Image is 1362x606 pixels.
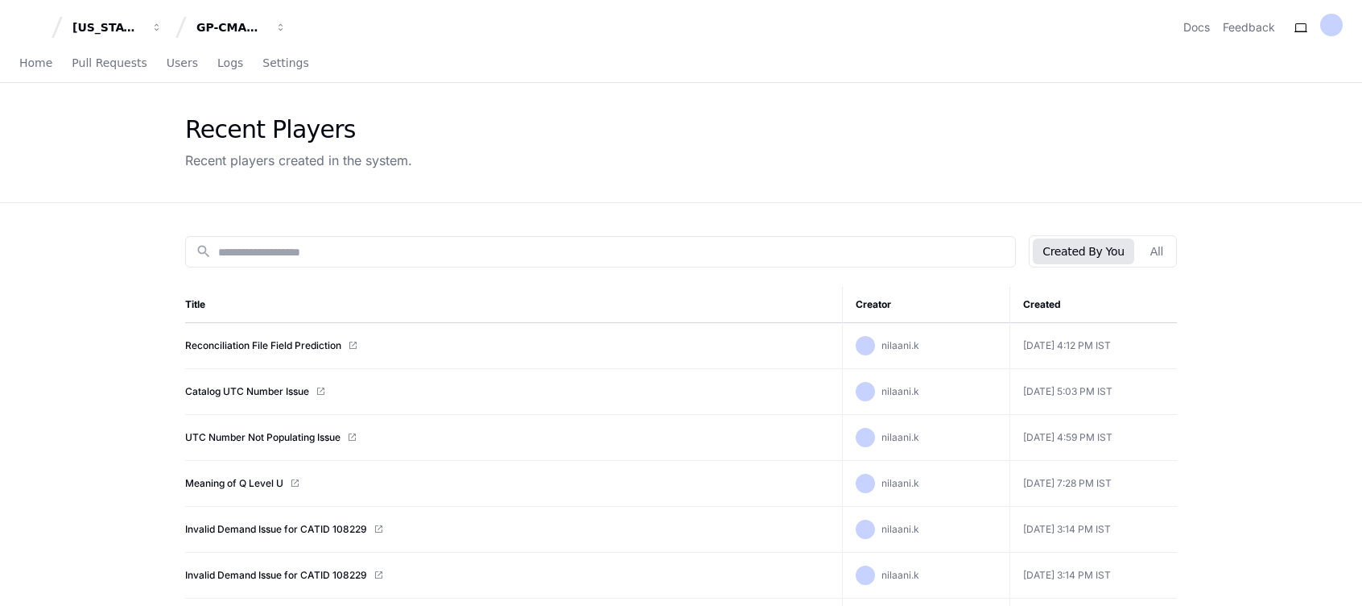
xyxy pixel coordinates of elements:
[1009,323,1177,369] td: [DATE] 4:12 PM IST
[185,115,412,144] div: Recent Players
[217,45,243,82] a: Logs
[185,431,340,444] a: UTC Number Not Populating Issue
[185,287,842,323] th: Title
[881,339,919,351] span: nilaani.k
[196,19,266,35] div: GP-CMAG-AS8
[881,385,919,397] span: nilaani.k
[881,477,919,489] span: nilaani.k
[66,13,169,42] button: [US_STATE] Pacific
[1009,287,1177,323] th: Created
[72,58,147,68] span: Pull Requests
[1009,369,1177,415] td: [DATE] 5:03 PM IST
[1009,553,1177,599] td: [DATE] 3:14 PM IST
[1141,239,1173,264] button: All
[881,431,919,443] span: nilaani.k
[185,477,283,490] a: Meaning of Q Level U
[185,151,412,170] div: Recent players created in the system.
[1033,239,1133,264] button: Created By You
[185,569,367,582] a: Invalid Demand Issue for CATID 108229
[196,243,212,259] mat-icon: search
[1009,507,1177,553] td: [DATE] 3:14 PM IST
[185,339,341,352] a: Reconciliation File Field Prediction
[19,45,52,82] a: Home
[881,523,919,535] span: nilaani.k
[167,45,198,82] a: Users
[19,58,52,68] span: Home
[1183,19,1210,35] a: Docs
[217,58,243,68] span: Logs
[72,19,142,35] div: [US_STATE] Pacific
[1009,415,1177,461] td: [DATE] 4:59 PM IST
[262,58,308,68] span: Settings
[1009,461,1177,507] td: [DATE] 7:28 PM IST
[185,385,309,398] a: Catalog UTC Number Issue
[185,523,367,536] a: Invalid Demand Issue for CATID 108229
[167,58,198,68] span: Users
[1223,19,1275,35] button: Feedback
[881,569,919,581] span: nilaani.k
[190,13,293,42] button: GP-CMAG-AS8
[72,45,147,82] a: Pull Requests
[262,45,308,82] a: Settings
[842,287,1009,323] th: Creator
